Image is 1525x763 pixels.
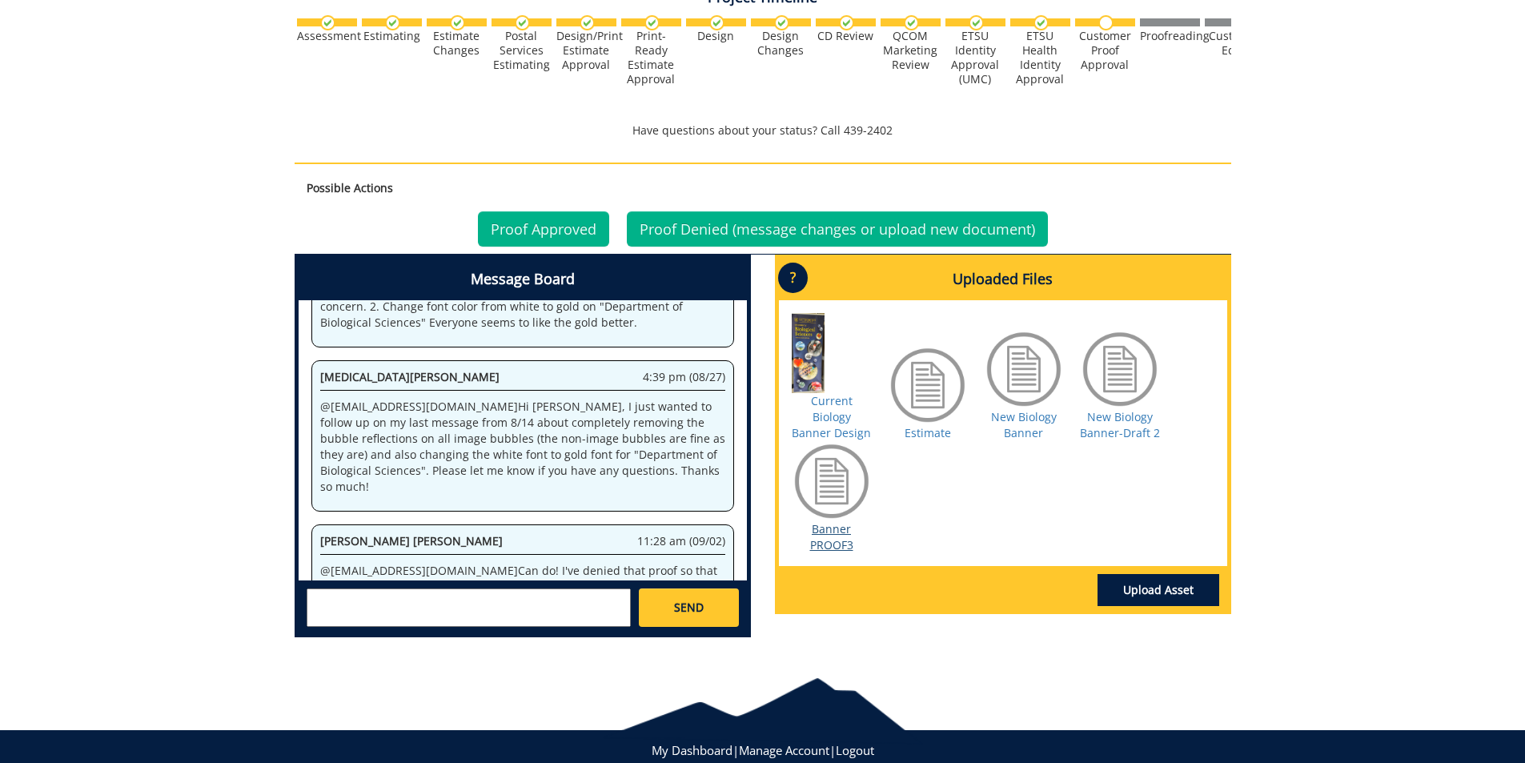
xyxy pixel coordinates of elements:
div: ETSU Health Identity Approval [1010,29,1070,86]
div: Print-Ready Estimate Approval [621,29,681,86]
img: checkmark [709,15,724,30]
span: 11:28 am (09/02) [637,533,725,549]
p: Have questions about your status? Call 439-2402 [295,122,1231,139]
h4: Uploaded Files [779,259,1227,300]
img: checkmark [515,15,530,30]
div: CD Review [816,29,876,43]
img: checkmark [580,15,595,30]
a: New Biology Banner [991,409,1057,440]
a: My Dashboard [652,742,732,758]
img: checkmark [1033,15,1049,30]
img: checkmark [385,15,400,30]
div: Assessment [297,29,357,43]
div: Design Changes [751,29,811,58]
span: SEND [674,600,704,616]
div: Customer Edits [1205,29,1265,58]
img: checkmark [320,15,335,30]
strong: Possible Actions [307,180,393,195]
textarea: messageToSend [307,588,631,627]
a: Upload Asset [1098,574,1219,606]
span: [MEDICAL_DATA][PERSON_NAME] [320,369,500,384]
div: Estimate Changes [427,29,487,58]
h4: Message Board [299,259,747,300]
img: no [1098,15,1114,30]
a: Banner PROOF3 [810,521,853,552]
a: Estimate [905,425,951,440]
a: SEND [639,588,738,627]
p: @ [EMAIL_ADDRESS][DOMAIN_NAME] Can do! I've denied that proof so that it's back on my list for de... [320,563,725,611]
a: Manage Account [739,742,829,758]
div: Proofreading [1140,29,1200,43]
span: [PERSON_NAME] [PERSON_NAME] [320,533,503,548]
a: Current Biology Banner Design [792,393,871,440]
a: New Biology Banner-Draft 2 [1080,409,1160,440]
div: ETSU Identity Approval (UMC) [945,29,1005,86]
img: checkmark [450,15,465,30]
a: Proof Approved [478,211,609,247]
div: Estimating [362,29,422,43]
a: Proof Denied (message changes or upload new document) [627,211,1048,247]
div: Design [686,29,746,43]
p: ? [778,263,808,293]
div: Design/Print Estimate Approval [556,29,616,72]
div: Customer Proof Approval [1075,29,1135,72]
p: @ [EMAIL_ADDRESS][DOMAIN_NAME] Hi [PERSON_NAME], I just wanted to follow up on my last message fr... [320,399,725,495]
span: 4:39 pm (08/27) [643,369,725,385]
div: Postal Services Estimating [492,29,552,72]
a: Logout [836,742,874,758]
div: QCOM Marketing Review [881,29,941,72]
img: checkmark [774,15,789,30]
img: checkmark [904,15,919,30]
img: checkmark [969,15,984,30]
img: checkmark [644,15,660,30]
img: checkmark [839,15,854,30]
